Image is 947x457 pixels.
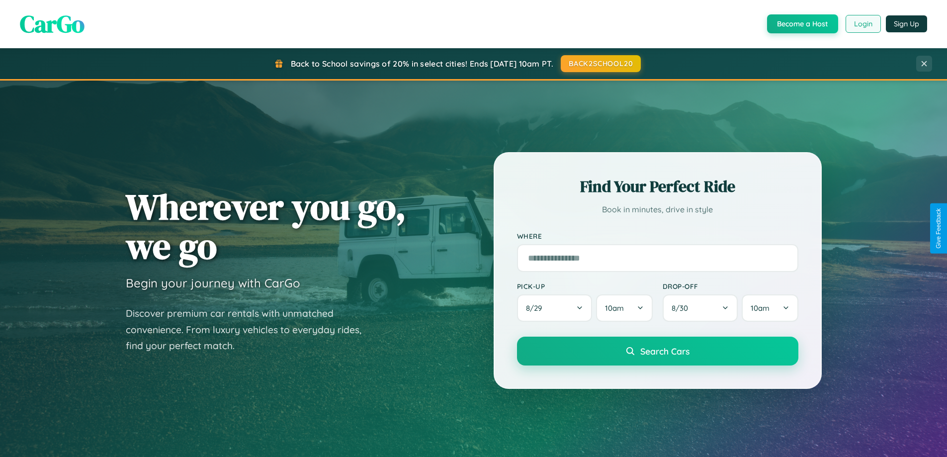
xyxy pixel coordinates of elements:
h2: Find Your Perfect Ride [517,176,798,197]
span: Back to School savings of 20% in select cities! Ends [DATE] 10am PT. [291,59,553,69]
button: BACK2SCHOOL20 [561,55,641,72]
label: Pick-up [517,282,653,290]
button: Search Cars [517,337,798,366]
h3: Begin your journey with CarGo [126,275,300,290]
span: Search Cars [640,346,689,357]
button: Become a Host [767,14,838,33]
span: 8 / 30 [672,303,693,313]
span: 8 / 29 [526,303,547,313]
button: 8/29 [517,294,593,322]
button: Sign Up [886,15,927,32]
button: 10am [596,294,652,322]
p: Book in minutes, drive in style [517,202,798,217]
button: 10am [742,294,798,322]
button: Login [846,15,881,33]
span: 10am [605,303,624,313]
label: Drop-off [663,282,798,290]
button: 8/30 [663,294,738,322]
p: Discover premium car rentals with unmatched convenience. From luxury vehicles to everyday rides, ... [126,305,374,354]
span: CarGo [20,7,85,40]
span: 10am [751,303,770,313]
div: Give Feedback [935,208,942,249]
label: Where [517,232,798,240]
h1: Wherever you go, we go [126,187,406,266]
